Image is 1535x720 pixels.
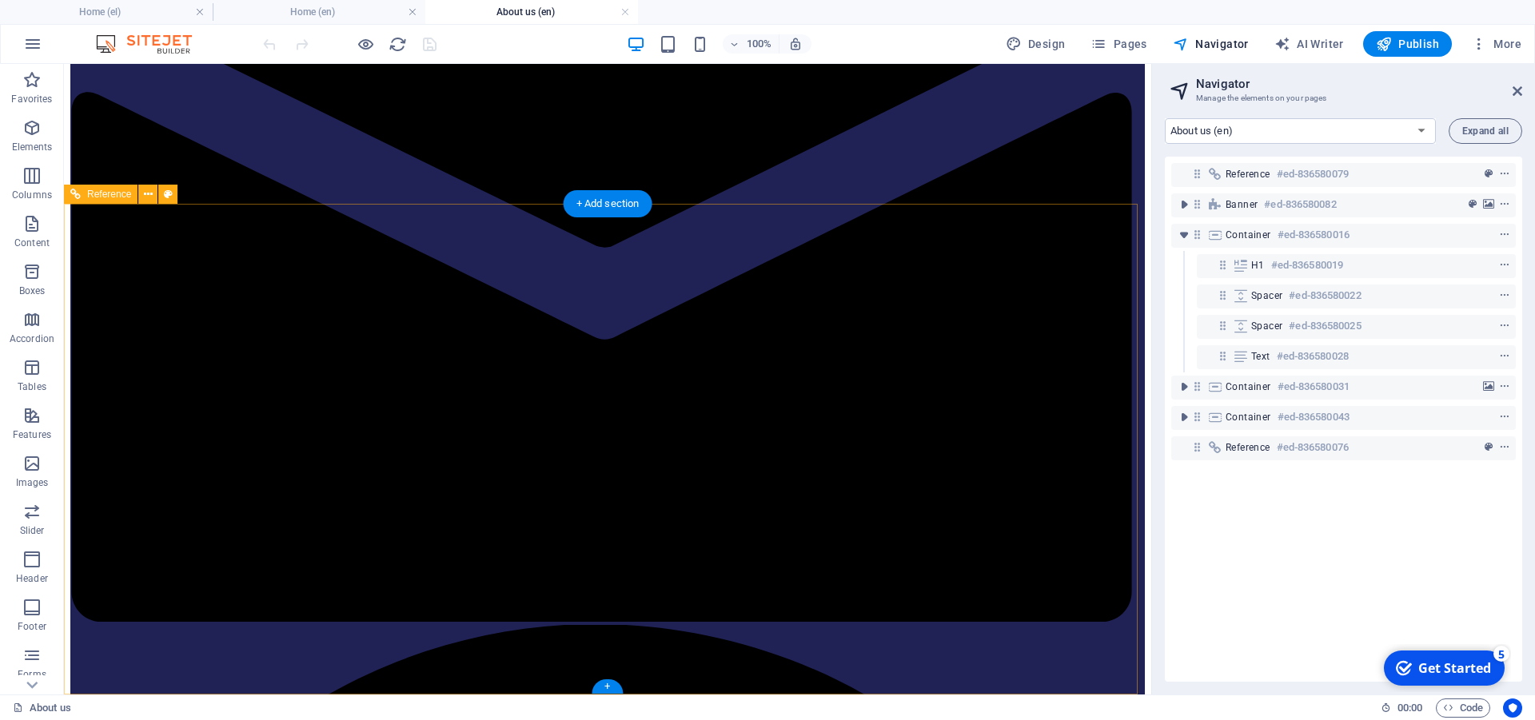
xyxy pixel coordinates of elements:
[1497,195,1513,214] button: context-menu
[1277,165,1349,184] h6: #ed-836580079
[1497,225,1513,245] button: context-menu
[1289,286,1361,305] h6: #ed-836580022
[9,6,130,42] div: Get Started 5 items remaining, 0% complete
[1226,229,1271,241] span: Container
[1174,377,1194,396] button: toggle-expand
[1174,225,1194,245] button: toggle-expand
[425,3,638,21] h4: About us (en)
[1481,195,1497,214] button: background
[11,93,52,105] p: Favorites
[1251,289,1282,302] span: Spacer
[1173,36,1249,52] span: Navigator
[1278,225,1350,245] h6: #ed-836580016
[1196,77,1522,91] h2: Navigator
[388,34,407,54] button: reload
[1363,31,1452,57] button: Publish
[999,31,1072,57] div: Design (Ctrl+Alt+Y)
[1471,36,1521,52] span: More
[14,237,50,249] p: Content
[118,2,134,18] div: 5
[1497,347,1513,366] button: context-menu
[356,34,375,54] button: Click here to leave preview mode and continue editing
[1289,316,1361,336] h6: #ed-836580025
[87,189,131,199] span: Reference
[1497,408,1513,427] button: context-menu
[1196,91,1490,105] h3: Manage the elements on your pages
[1409,702,1411,714] span: :
[747,34,772,54] h6: 100%
[13,698,71,718] a: Click to cancel selection. Double-click to open Pages
[1090,36,1146,52] span: Pages
[1226,168,1270,181] span: Reference
[1251,320,1282,332] span: Spacer
[1481,438,1497,457] button: preset
[999,31,1072,57] button: Design
[1084,31,1153,57] button: Pages
[1166,31,1255,57] button: Navigator
[1497,256,1513,275] button: context-menu
[1436,698,1490,718] button: Code
[1251,350,1270,363] span: Text
[1174,408,1194,427] button: toggle-expand
[213,3,425,21] h4: Home (en)
[1449,118,1522,144] button: Expand all
[1481,165,1497,184] button: preset
[1274,36,1344,52] span: AI Writer
[1465,195,1481,214] button: preset
[1278,377,1350,396] h6: #ed-836580031
[1264,195,1336,214] h6: #ed-836580082
[1278,408,1350,427] h6: #ed-836580043
[1271,256,1343,275] h6: #ed-836580019
[788,37,803,51] i: On resize automatically adjust zoom level to fit chosen device.
[19,284,46,297] p: Boxes
[1226,411,1271,424] span: Container
[12,189,52,201] p: Columns
[592,679,623,694] div: +
[1497,438,1513,457] button: context-menu
[1465,31,1528,57] button: More
[1277,438,1349,457] h6: #ed-836580076
[18,620,46,633] p: Footer
[1462,126,1509,136] span: Expand all
[16,476,49,489] p: Images
[1226,198,1258,211] span: Banner
[43,15,116,33] div: Get Started
[1174,195,1194,214] button: toggle-expand
[1497,377,1513,396] button: context-menu
[18,380,46,393] p: Tables
[1497,286,1513,305] button: context-menu
[389,35,407,54] i: Reload page
[1268,31,1350,57] button: AI Writer
[1376,36,1439,52] span: Publish
[1251,259,1265,272] span: H1
[723,34,779,54] button: 100%
[1497,165,1513,184] button: context-menu
[1481,377,1497,396] button: background
[1443,698,1483,718] span: Code
[1497,316,1513,336] button: context-menu
[1277,347,1349,366] h6: #ed-836580028
[10,332,54,345] p: Accordion
[1381,698,1423,718] h6: Session time
[16,572,48,585] p: Header
[12,141,53,153] p: Elements
[564,190,652,217] div: + Add section
[18,668,46,681] p: Forms
[1006,36,1066,52] span: Design
[1397,698,1422,718] span: 00 00
[1226,441,1270,454] span: Reference
[1226,380,1271,393] span: Container
[92,34,212,54] img: Editor Logo
[1503,698,1522,718] button: Usercentrics
[20,524,45,537] p: Slider
[13,428,51,441] p: Features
